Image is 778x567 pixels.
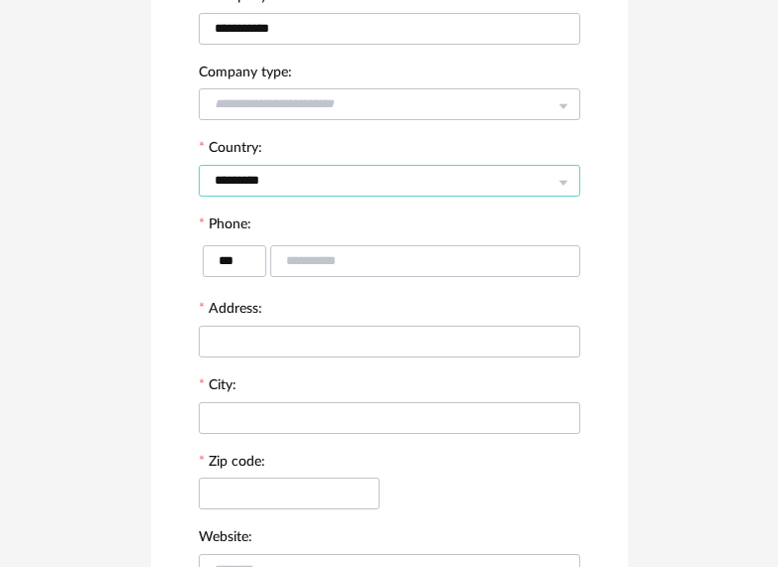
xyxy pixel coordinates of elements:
[199,455,265,473] label: Zip code:
[199,217,251,235] label: Phone:
[199,141,262,159] label: Country:
[199,378,236,396] label: City:
[199,66,292,83] label: Company type:
[199,530,252,548] label: Website:
[199,302,262,320] label: Address:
